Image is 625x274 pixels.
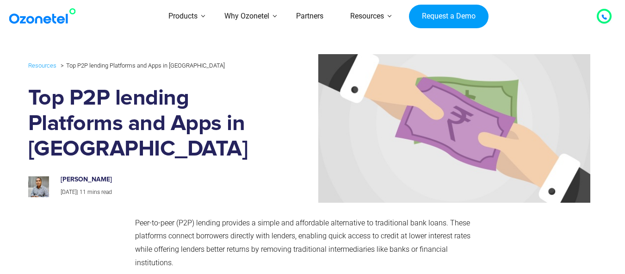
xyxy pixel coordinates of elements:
li: Top P2P lending Platforms and Apps in [GEOGRAPHIC_DATA] [58,60,225,71]
h1: Top P2P lending Platforms and Apps in [GEOGRAPHIC_DATA] [28,86,266,162]
h6: [PERSON_NAME] [61,176,256,184]
img: prashanth-kancherla_avatar-200x200.jpeg [28,176,49,197]
span: mins read [87,189,112,195]
a: Request a Demo [409,5,488,29]
span: Peer-to-peer (P2P) lending provides a simple and affordable alternative to traditional bank loans... [135,218,470,267]
span: 11 [80,189,86,195]
a: Resources [28,60,56,71]
p: | [61,187,256,198]
span: [DATE] [61,189,77,195]
img: peer-to-peer lending platforms [272,54,590,202]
